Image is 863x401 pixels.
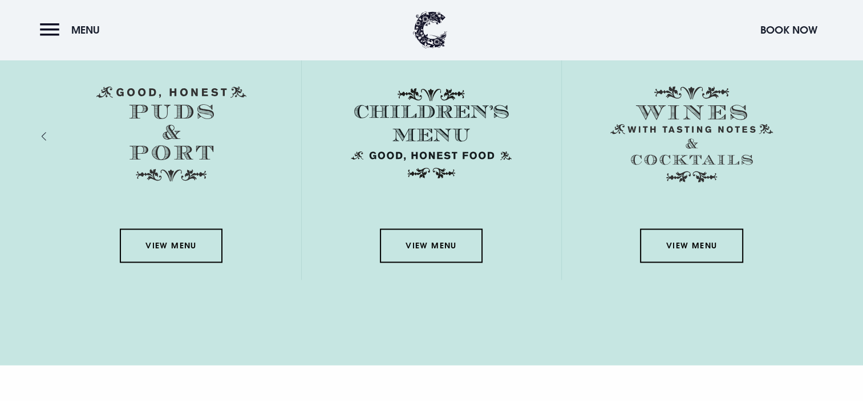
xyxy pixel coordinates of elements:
[755,18,823,42] button: Book Now
[380,228,483,263] a: View Menu
[96,86,246,182] img: Menu puds and port
[40,18,106,42] button: Menu
[640,228,743,263] a: View Menu
[610,86,773,182] img: Menu wines
[71,23,100,36] span: Menu
[120,228,222,263] a: View Menu
[50,128,61,145] div: Previous slide
[347,86,516,181] img: Childrens Menu 1
[413,11,447,48] img: Clandeboye Lodge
